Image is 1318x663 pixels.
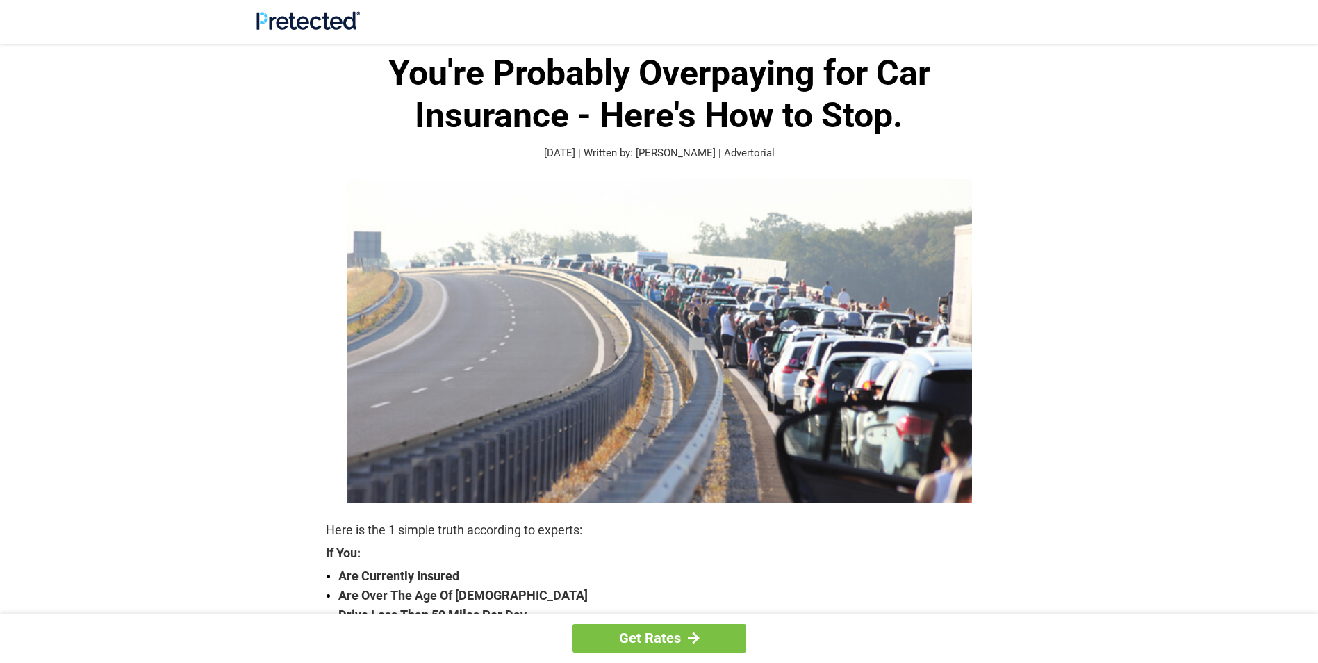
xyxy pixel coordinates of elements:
a: Get Rates [572,624,746,653]
strong: Drive Less Than 50 Miles Per Day [338,605,993,625]
p: Here is the 1 simple truth according to experts: [326,521,993,540]
a: Site Logo [256,19,360,33]
p: [DATE] | Written by: [PERSON_NAME] | Advertorial [326,145,993,161]
strong: Are Currently Insured [338,566,993,586]
strong: Are Over The Age Of [DEMOGRAPHIC_DATA] [338,586,993,605]
img: Site Logo [256,11,360,30]
strong: If You: [326,547,993,559]
h1: You're Probably Overpaying for Car Insurance - Here's How to Stop. [326,52,993,137]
